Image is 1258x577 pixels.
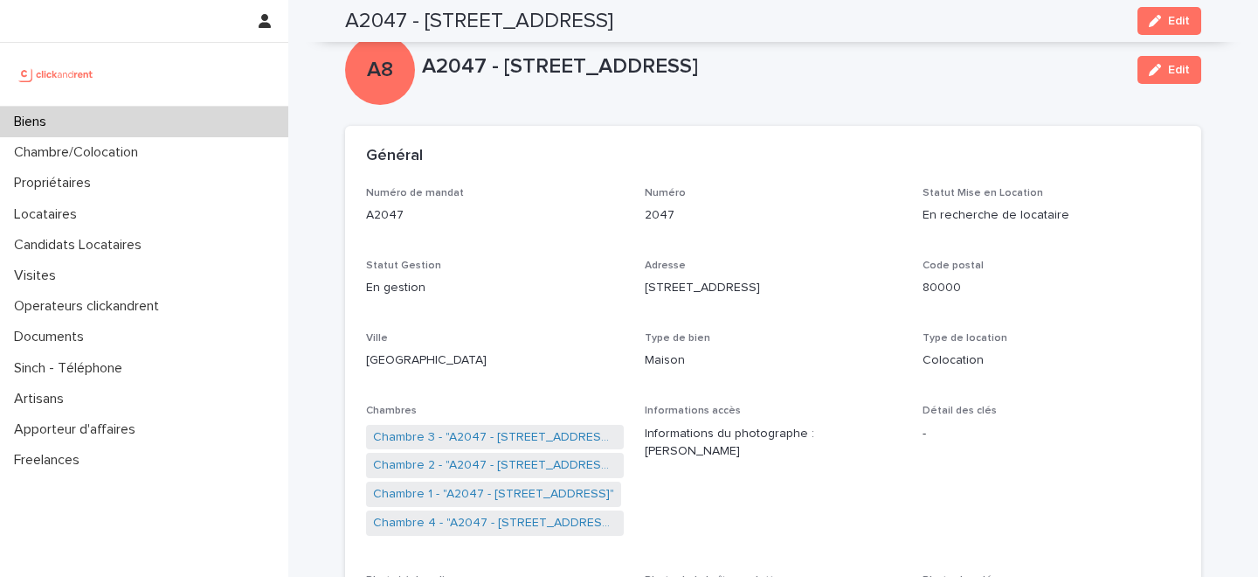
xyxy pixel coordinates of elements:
h2: A2047 - [STREET_ADDRESS] [345,9,613,34]
p: [GEOGRAPHIC_DATA] [366,351,624,370]
span: Numéro de mandat [366,188,464,198]
p: - [923,425,1180,443]
p: A2047 [366,206,624,225]
p: Sinch - Téléphone [7,360,136,377]
h2: Général [366,147,423,166]
p: 80000 [923,279,1180,297]
span: Détail des clés [923,406,997,416]
p: Candidats Locataires [7,237,156,254]
span: Edit [1168,15,1190,27]
span: Adresse [645,261,686,271]
p: Apporteur d'affaires [7,421,149,438]
p: Documents [7,329,98,345]
span: Informations accès [645,406,741,416]
span: Code postal [923,261,984,271]
span: Edit [1168,64,1190,76]
span: Type de bien [645,333,710,344]
img: UCB0brd3T0yccxBKYDjQ [14,57,99,92]
p: 2047 [645,206,902,225]
a: Chambre 1 - "A2047 - [STREET_ADDRESS]" [373,485,614,504]
p: A2047 - [STREET_ADDRESS] [422,54,1123,80]
p: En gestion [366,279,624,297]
p: Biens [7,114,60,130]
button: Edit [1137,7,1201,35]
p: Maison [645,351,902,370]
p: Propriétaires [7,175,105,191]
p: Informations du photographe : [PERSON_NAME] [645,425,902,462]
span: Statut Mise en Location [923,188,1043,198]
span: Statut Gestion [366,261,441,271]
p: En recherche de locataire [923,206,1180,225]
a: Chambre 4 - "A2047 - [STREET_ADDRESS]" [373,514,617,532]
a: Chambre 3 - "A2047 - [STREET_ADDRESS]" [373,428,617,447]
p: Operateurs clickandrent [7,298,173,315]
p: Colocation [923,351,1180,370]
p: Artisans [7,391,78,407]
a: Chambre 2 - "A2047 - [STREET_ADDRESS]" [373,456,617,475]
span: Type de location [923,333,1007,344]
p: Visites [7,268,70,284]
button: Edit [1137,56,1201,84]
p: Chambre/Colocation [7,144,152,161]
p: Locataires [7,206,91,223]
span: Numéro [645,188,686,198]
span: Ville [366,333,388,344]
p: Freelances [7,452,93,469]
span: Chambres [366,406,417,416]
p: [STREET_ADDRESS] [645,279,902,297]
